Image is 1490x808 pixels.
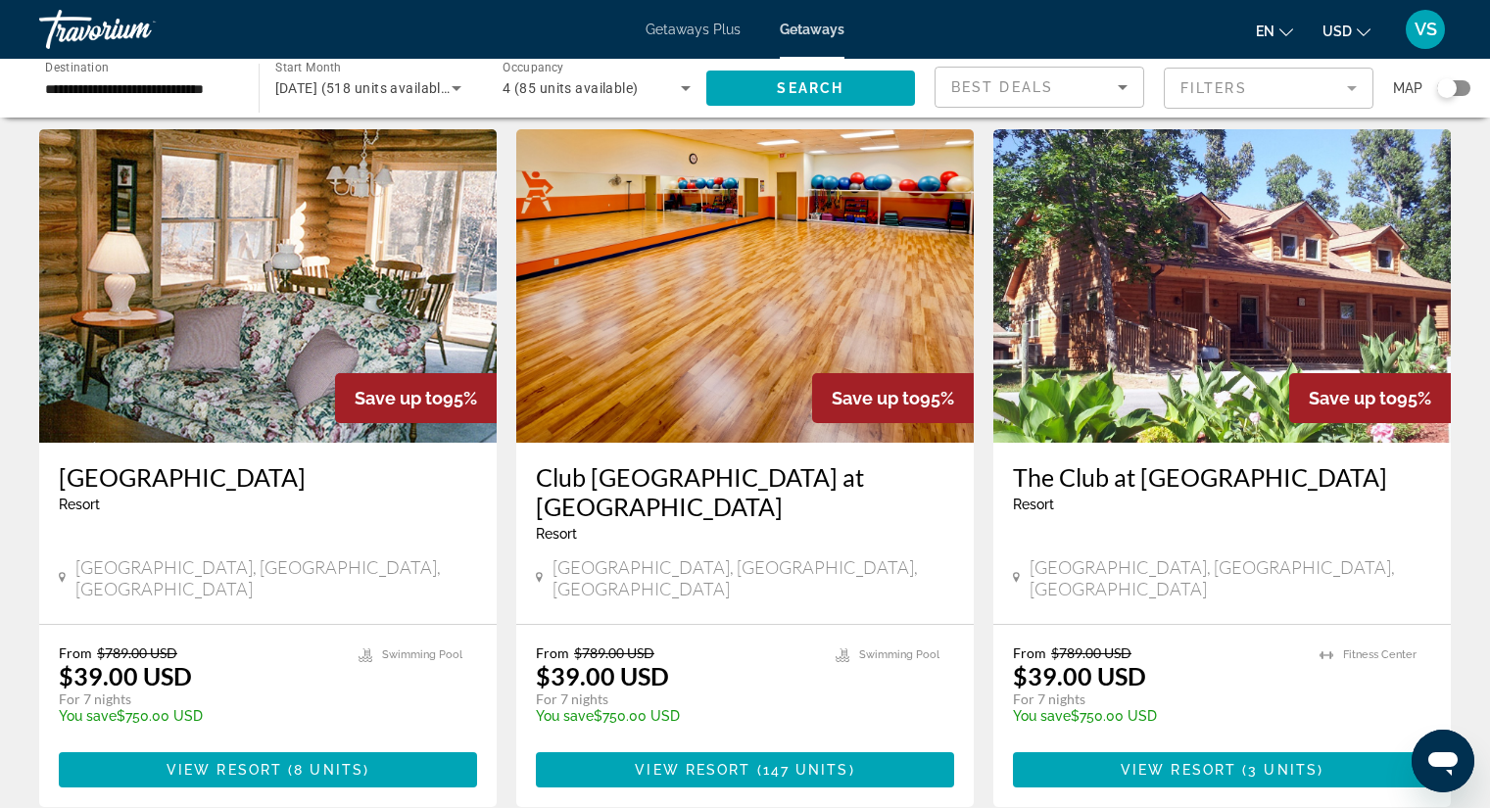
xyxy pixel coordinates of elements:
span: [DATE] (518 units available) [275,80,454,96]
span: Swimming Pool [859,648,939,661]
div: 95% [335,373,497,423]
span: You save [59,708,117,724]
div: 95% [812,373,974,423]
span: View Resort [635,762,750,778]
p: $750.00 USD [536,708,816,724]
span: Search [777,80,843,96]
button: User Menu [1400,9,1451,50]
span: From [536,644,569,661]
button: Filter [1164,67,1373,110]
button: Change currency [1322,17,1370,45]
span: View Resort [1121,762,1236,778]
span: $789.00 USD [97,644,177,661]
span: 147 units [763,762,849,778]
span: [GEOGRAPHIC_DATA], [GEOGRAPHIC_DATA], [GEOGRAPHIC_DATA] [75,556,477,599]
span: You save [536,708,594,724]
a: Getaways Plus [646,22,741,37]
p: $750.00 USD [59,708,339,724]
div: 95% [1289,373,1451,423]
span: From [1013,644,1046,661]
span: [GEOGRAPHIC_DATA], [GEOGRAPHIC_DATA], [GEOGRAPHIC_DATA] [553,556,954,599]
a: Travorium [39,4,235,55]
span: Save up to [1309,388,1397,408]
span: $789.00 USD [1051,644,1131,661]
span: Resort [59,497,100,512]
p: $39.00 USD [536,661,669,690]
span: VS [1415,20,1437,39]
span: Swimming Pool [382,648,462,661]
a: The Club at [GEOGRAPHIC_DATA] [1013,462,1431,492]
p: $750.00 USD [1013,708,1300,724]
img: A407E01X.jpg [993,129,1451,443]
span: ( ) [750,762,854,778]
span: Fitness Center [1343,648,1417,661]
span: Destination [45,60,109,73]
a: Getaways [780,22,844,37]
p: $39.00 USD [1013,661,1146,690]
button: View Resort(3 units) [1013,752,1431,787]
span: 8 units [294,762,363,778]
a: Club [GEOGRAPHIC_DATA] at [GEOGRAPHIC_DATA] [536,462,954,521]
iframe: Button to launch messaging window [1412,730,1474,792]
a: [GEOGRAPHIC_DATA] [59,462,477,492]
span: Resort [1013,497,1054,512]
span: Occupancy [503,61,564,74]
span: en [1256,24,1274,39]
span: USD [1322,24,1352,39]
span: Save up to [355,388,443,408]
button: Search [706,71,916,106]
button: View Resort(8 units) [59,752,477,787]
img: 0071O01X.jpg [516,129,974,443]
span: Save up to [832,388,920,408]
span: You save [1013,708,1071,724]
span: Resort [536,526,577,542]
button: Change language [1256,17,1293,45]
p: For 7 nights [536,690,816,708]
span: [GEOGRAPHIC_DATA], [GEOGRAPHIC_DATA], [GEOGRAPHIC_DATA] [1030,556,1431,599]
span: Start Month [275,61,341,74]
span: View Resort [167,762,282,778]
span: 3 units [1248,762,1318,778]
span: From [59,644,92,661]
span: Map [1393,74,1422,102]
p: For 7 nights [59,690,339,708]
button: View Resort(147 units) [536,752,954,787]
span: Best Deals [951,79,1053,95]
span: $789.00 USD [574,644,654,661]
span: ( ) [282,762,369,778]
span: 4 (85 units available) [503,80,639,96]
span: ( ) [1236,762,1323,778]
p: $39.00 USD [59,661,192,690]
p: For 7 nights [1013,690,1300,708]
mat-select: Sort by [951,75,1128,99]
img: 4044I01X.jpg [39,129,497,443]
